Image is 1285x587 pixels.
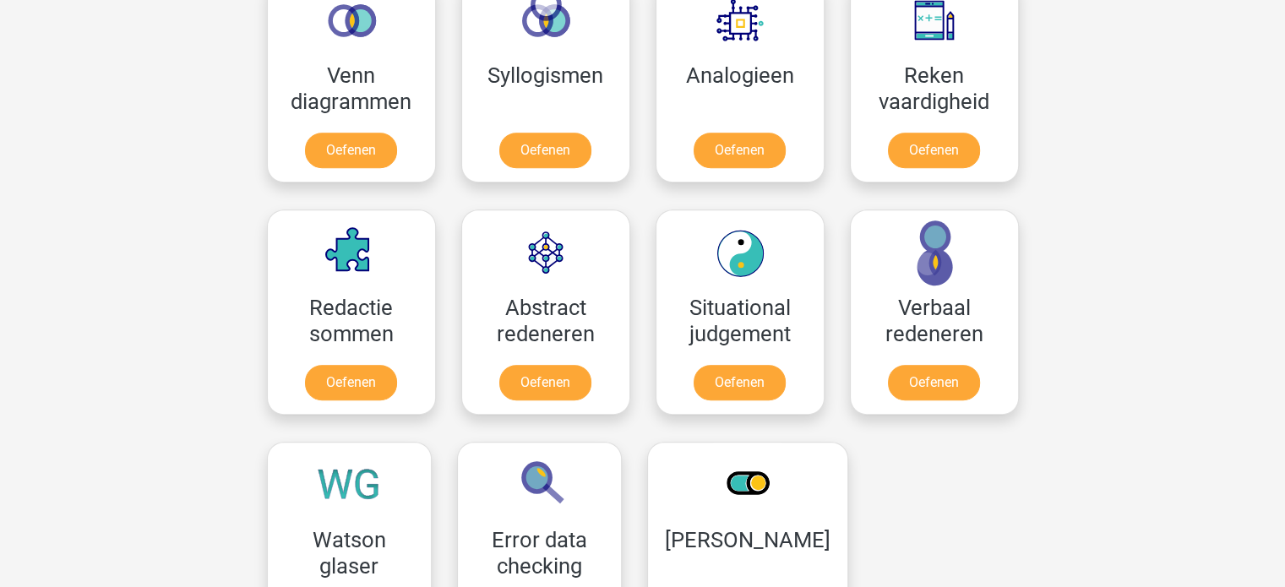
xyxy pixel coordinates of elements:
[888,365,980,400] a: Oefenen
[499,365,591,400] a: Oefenen
[694,365,786,400] a: Oefenen
[305,365,397,400] a: Oefenen
[499,133,591,168] a: Oefenen
[694,133,786,168] a: Oefenen
[888,133,980,168] a: Oefenen
[305,133,397,168] a: Oefenen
